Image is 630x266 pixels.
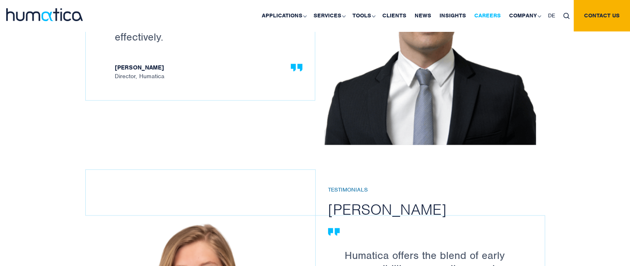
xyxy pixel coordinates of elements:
span: Director, Humatica [115,64,294,79]
strong: [PERSON_NAME] [115,64,294,73]
img: logo [6,8,83,21]
span: DE [548,12,555,19]
h2: [PERSON_NAME] [328,200,557,219]
img: search_icon [563,13,570,19]
h6: Testimonials [328,187,557,194]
